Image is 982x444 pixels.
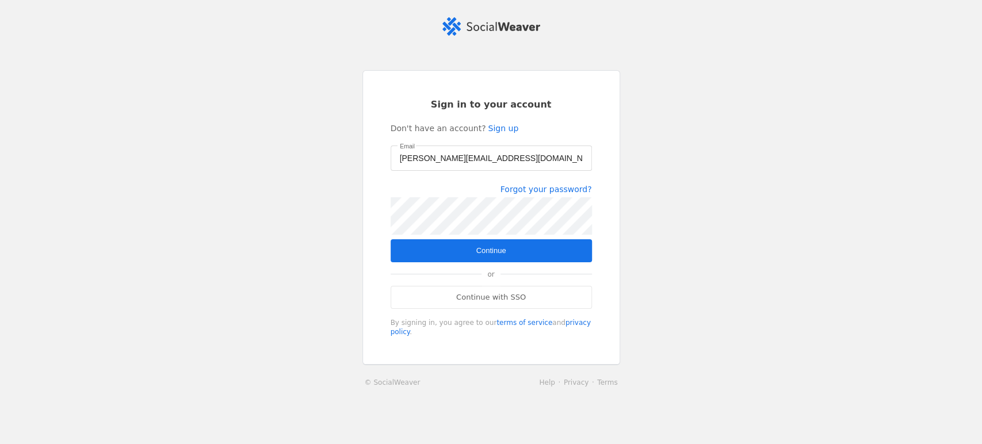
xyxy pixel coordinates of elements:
span: Sign in to your account [431,98,552,111]
span: or [482,263,500,286]
div: By signing in, you agree to our and . [391,318,592,336]
a: © SocialWeaver [365,377,421,388]
a: Help [539,378,555,386]
a: privacy policy [391,319,591,336]
mat-label: Email [400,141,415,152]
button: Continue [391,239,592,262]
a: Sign up [488,123,518,134]
li: · [555,377,564,388]
span: Don't have an account? [391,123,486,134]
li: · [589,377,597,388]
a: Continue with SSO [391,286,592,309]
input: Email [400,151,583,165]
a: Forgot your password? [500,185,592,194]
a: Terms [597,378,617,386]
span: Continue [476,245,506,257]
a: terms of service [496,319,552,327]
a: Privacy [564,378,589,386]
